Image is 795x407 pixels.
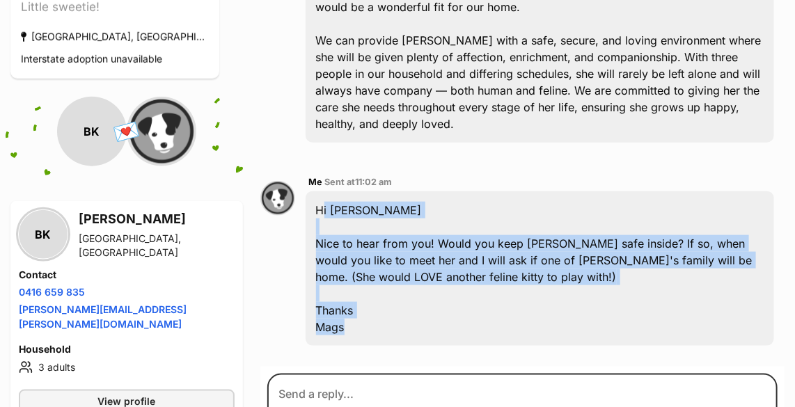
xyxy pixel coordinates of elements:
div: BK [19,210,68,259]
div: Hi [PERSON_NAME] Nice to hear from you! Would you keep [PERSON_NAME] safe inside? If so, when wou... [306,191,774,346]
h4: Household [19,342,235,356]
img: Community Cat Collective profile pic [127,97,196,166]
h4: Contact [19,268,235,282]
div: BK [57,97,127,166]
li: 3 adults [19,359,235,376]
div: [GEOGRAPHIC_DATA], [GEOGRAPHIC_DATA] [79,232,235,260]
a: 0416 659 835 [19,286,85,298]
h3: [PERSON_NAME] [79,209,235,229]
span: Me [309,177,323,187]
span: 💌 [111,116,142,146]
div: [GEOGRAPHIC_DATA], [GEOGRAPHIC_DATA] [21,28,209,47]
span: Interstate adoption unavailable [21,54,162,65]
img: Mags Hamilton profile pic [260,181,295,216]
a: [PERSON_NAME][EMAIL_ADDRESS][PERSON_NAME][DOMAIN_NAME] [19,303,187,330]
span: 11:02 am [356,177,393,187]
span: Sent at [325,177,393,187]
